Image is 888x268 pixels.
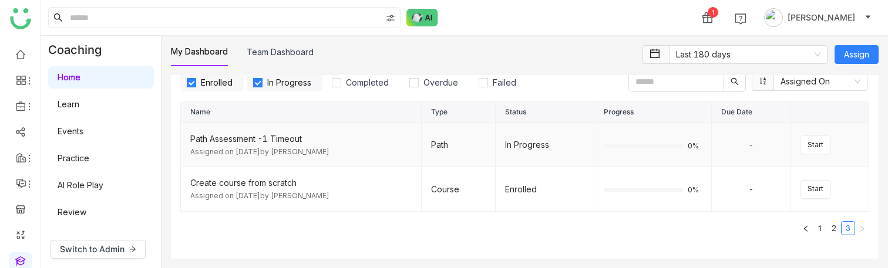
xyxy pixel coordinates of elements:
[190,177,412,189] div: Create course from scratch
[422,102,496,123] th: Type
[828,222,840,235] a: 2
[808,184,823,195] span: Start
[788,11,855,24] span: [PERSON_NAME]
[688,143,702,150] span: 0%
[800,180,831,199] button: Start
[505,183,584,196] div: Enrolled
[827,221,841,235] li: 2
[835,45,879,64] button: Assign
[799,221,813,235] button: Previous Page
[181,102,422,123] th: Name
[58,99,79,109] a: Learn
[58,126,83,136] a: Events
[58,207,86,217] a: Review
[341,77,393,87] span: Completed
[190,191,412,202] div: Assigned on [DATE] by [PERSON_NAME]
[496,102,594,123] th: Status
[676,46,820,63] nz-select-item: Last 180 days
[855,221,869,235] button: Next Page
[594,102,712,123] th: Progress
[196,77,237,87] span: Enrolled
[712,102,791,123] th: Due Date
[263,77,316,87] span: In Progress
[406,9,438,26] img: ask-buddy-normal.svg
[386,13,395,23] img: search-type.svg
[431,183,486,196] div: Course
[171,46,228,56] a: My Dashboard
[505,138,584,151] div: In Progress
[41,36,119,64] div: Coaching
[781,73,860,90] nz-select-item: Assigned On
[708,7,718,18] div: 1
[10,8,31,29] img: logo
[190,147,412,158] div: Assigned on [DATE] by [PERSON_NAME]
[841,221,855,235] li: 3
[842,222,855,235] a: 3
[431,138,486,151] div: Path
[58,153,89,163] a: Practice
[247,47,314,57] a: Team Dashboard
[190,133,412,145] div: Path Assessment -1 Timeout
[800,135,831,154] button: Start
[419,77,463,87] span: Overdue
[844,48,869,61] span: Assign
[735,13,746,25] img: help.svg
[764,8,783,27] img: avatar
[813,221,827,235] li: 1
[762,8,874,27] button: [PERSON_NAME]
[58,72,80,82] a: Home
[51,240,146,259] button: Switch to Admin
[808,140,823,151] span: Start
[813,222,826,235] a: 1
[58,180,103,190] a: AI Role Play
[712,123,791,168] td: -
[488,77,521,87] span: Failed
[688,186,702,194] span: 0%
[712,167,791,212] td: -
[60,243,125,256] span: Switch to Admin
